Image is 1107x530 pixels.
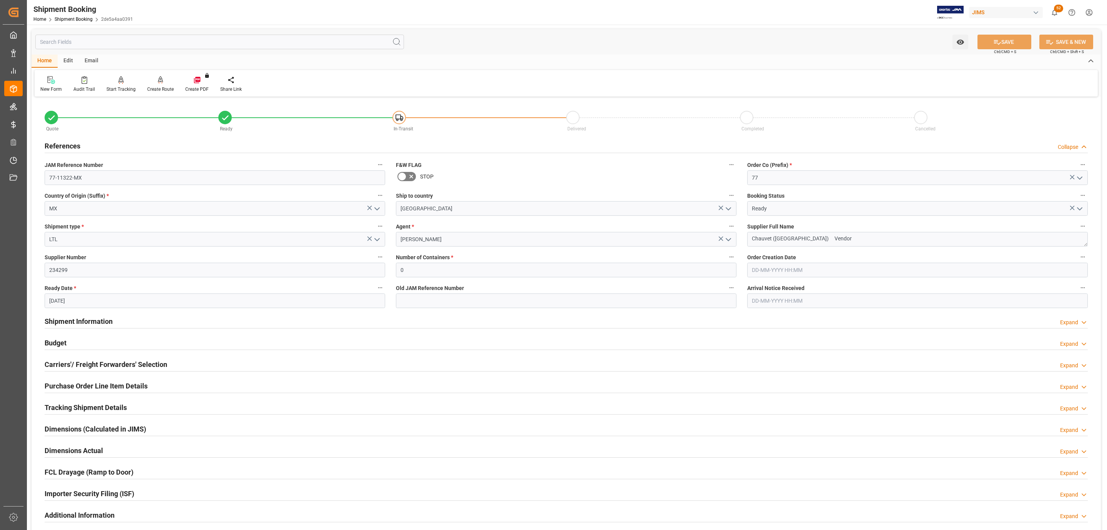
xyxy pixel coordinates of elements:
span: Shipment type [45,223,84,231]
div: Email [79,55,104,68]
a: Home [33,17,46,22]
input: Search Fields [35,35,404,49]
div: Expand [1060,318,1078,327]
button: Ship to country [726,190,736,200]
span: Order Co (Prefix) [747,161,792,169]
div: Create Route [147,86,174,93]
div: Share Link [220,86,242,93]
span: Ready [220,126,233,132]
div: Expand [1060,383,1078,391]
span: JAM Reference Number [45,161,103,169]
span: STOP [420,173,434,181]
h2: FCL Drayage (Ramp to Door) [45,467,133,477]
button: Supplier Full Name [1078,221,1088,231]
span: Ctrl/CMD + S [994,49,1016,55]
div: Expand [1060,469,1078,477]
img: Exertis%20JAM%20-%20Email%20Logo.jpg_1722504956.jpg [937,6,964,19]
div: Audit Trail [73,86,95,93]
button: open menu [1074,203,1085,215]
div: Edit [58,55,79,68]
div: Expand [1060,405,1078,413]
span: Ship to country [396,192,433,200]
span: Supplier Number [45,253,86,262]
span: In-Transit [394,126,413,132]
div: Expand [1060,512,1078,520]
a: Shipment Booking [55,17,93,22]
button: open menu [722,203,734,215]
button: Old JAM Reference Number [726,283,736,293]
span: Ctrl/CMD + Shift + S [1050,49,1084,55]
button: F&W FLAG [726,160,736,170]
h2: Dimensions (Calculated in JIMS) [45,424,146,434]
button: open menu [1074,172,1085,184]
button: Country of Origin (Suffix) * [375,190,385,200]
h2: Tracking Shipment Details [45,402,127,413]
button: Booking Status [1078,190,1088,200]
button: Shipment type * [375,221,385,231]
input: DD-MM-YYYY HH:MM [747,263,1088,277]
button: Help Center [1063,4,1080,21]
span: Delivered [567,126,586,132]
span: Booking Status [747,192,785,200]
button: Agent * [726,221,736,231]
h2: References [45,141,80,151]
span: Ready Date [45,284,76,292]
span: 52 [1054,5,1063,12]
h2: Carriers'/ Freight Forwarders' Selection [45,359,167,370]
button: Supplier Number [375,252,385,262]
button: JAM Reference Number [375,160,385,170]
span: F&W FLAG [396,161,422,169]
span: Quote [46,126,58,132]
div: New Form [40,86,62,93]
button: Ready Date * [375,283,385,293]
span: Arrival Notice Received [747,284,804,292]
span: Cancelled [915,126,936,132]
button: Arrival Notice Received [1078,283,1088,293]
span: Agent [396,223,414,231]
div: JIMS [969,7,1043,18]
button: open menu [371,233,382,245]
span: Order Creation Date [747,253,796,262]
button: open menu [722,233,734,245]
span: Number of Containers [396,253,453,262]
h2: Budget [45,338,66,348]
button: Number of Containers * [726,252,736,262]
div: Expand [1060,362,1078,370]
button: Order Co (Prefix) * [1078,160,1088,170]
h2: Dimensions Actual [45,445,103,456]
input: DD-MM-YYYY HH:MM [747,293,1088,308]
span: Country of Origin (Suffix) [45,192,109,200]
button: open menu [371,203,382,215]
input: DD-MM-YYYY [45,293,385,308]
button: SAVE & NEW [1039,35,1093,49]
h2: Additional Information [45,510,115,520]
button: SAVE [977,35,1031,49]
button: open menu [952,35,968,49]
span: Completed [741,126,764,132]
span: Supplier Full Name [747,223,794,231]
div: Home [32,55,58,68]
button: show 52 new notifications [1046,4,1063,21]
textarea: Chauvet ([GEOGRAPHIC_DATA]) Vendor [747,232,1088,247]
div: Expand [1060,448,1078,456]
div: Start Tracking [106,86,136,93]
span: Old JAM Reference Number [396,284,464,292]
h2: Importer Security Filing (ISF) [45,488,134,499]
div: Expand [1060,340,1078,348]
div: Collapse [1058,143,1078,151]
div: Shipment Booking [33,3,133,15]
button: Order Creation Date [1078,252,1088,262]
button: JIMS [969,5,1046,20]
h2: Purchase Order Line Item Details [45,381,148,391]
input: Type to search/select [45,201,385,216]
div: Expand [1060,426,1078,434]
h2: Shipment Information [45,316,113,327]
div: Expand [1060,491,1078,499]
